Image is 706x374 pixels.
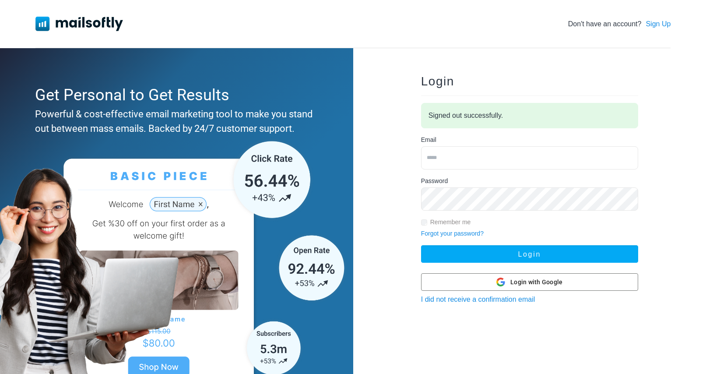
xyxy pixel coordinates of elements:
[35,83,314,107] div: Get Personal to Get Results
[35,107,314,136] div: Powerful & cost-effective email marketing tool to make you stand out between mass emails. Backed ...
[421,135,436,145] label: Email
[646,19,671,29] a: Sign Up
[421,176,448,186] label: Password
[421,230,484,237] a: Forgot your password?
[421,103,638,128] div: Signed out successfully.
[421,296,535,303] a: I did not receive a confirmation email
[421,245,638,263] button: Login
[35,17,123,31] img: Mailsoftly
[568,19,671,29] div: Don't have an account?
[510,278,562,287] span: Login with Google
[421,273,638,291] button: Login with Google
[421,74,454,88] span: Login
[430,218,471,227] label: Remember me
